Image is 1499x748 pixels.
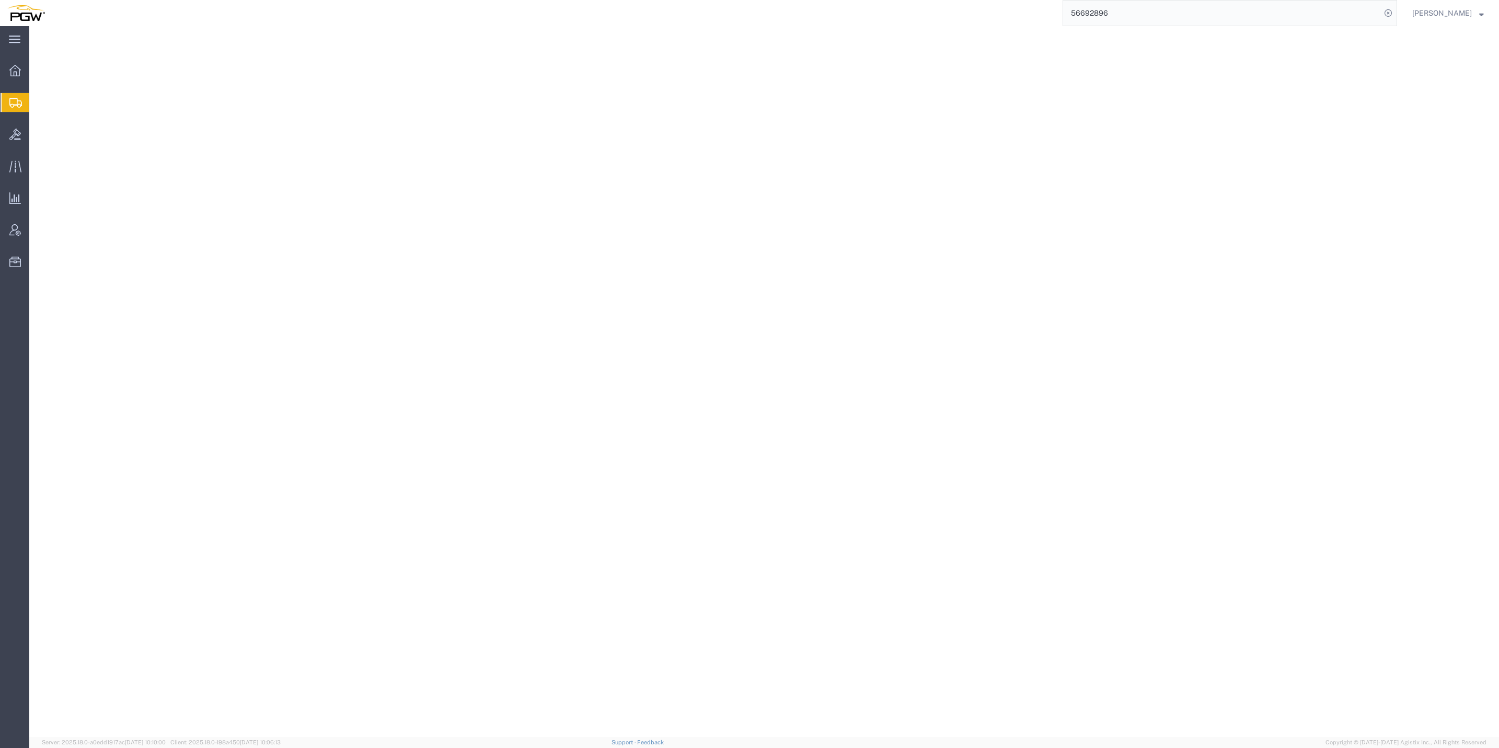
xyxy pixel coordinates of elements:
[7,5,45,21] img: logo
[1412,7,1472,19] span: Ksenia Gushchina-Kerecz
[240,739,281,745] span: [DATE] 10:06:13
[612,739,638,745] a: Support
[1412,7,1484,19] button: [PERSON_NAME]
[125,739,166,745] span: [DATE] 10:10:00
[42,739,166,745] span: Server: 2025.18.0-a0edd1917ac
[1063,1,1381,26] input: Search for shipment number, reference number
[637,739,664,745] a: Feedback
[170,739,281,745] span: Client: 2025.18.0-198a450
[29,26,1499,737] iframe: FS Legacy Container
[1325,738,1486,747] span: Copyright © [DATE]-[DATE] Agistix Inc., All Rights Reserved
